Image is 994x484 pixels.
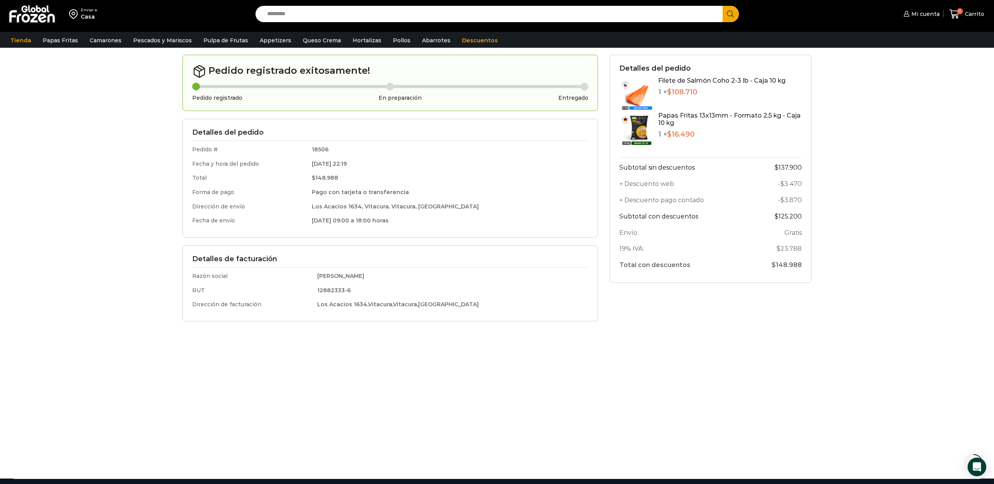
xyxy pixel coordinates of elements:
a: Papas Fritas 13x13mm - Formato 2,5 kg - Caja 10 kg [658,112,801,127]
div: Open Intercom Messenger [968,458,986,476]
td: Dirección de facturación [192,297,313,312]
a: Appetizers [256,33,295,48]
span: $ [780,180,784,187]
a: Papas Fritas [39,33,82,48]
button: Search button [723,6,739,22]
span: $ [780,196,784,204]
th: Total con descuentos [619,257,751,273]
span: 23.788 [777,245,802,252]
td: Razón social [192,267,313,283]
span: $ [312,174,315,181]
td: - [751,192,802,208]
td: 18506 [308,141,588,156]
td: Dirección de envío [192,199,308,214]
div: Enviar a [81,7,97,13]
th: 19% IVA: [619,241,751,257]
td: [DATE] 09:00 a 18:00 horas [308,213,588,228]
td: Total [192,171,308,185]
th: Subtotal con descuentos [619,208,751,224]
a: Mi cuenta [902,6,940,22]
a: Queso Crema [299,33,345,48]
span: $ [667,88,671,96]
bdi: 3.870 [780,196,802,204]
span: Carrito [963,10,984,18]
a: Pollos [389,33,414,48]
bdi: 108.710 [667,88,697,96]
bdi: 148.988 [312,174,338,181]
p: 1 × [658,88,785,97]
td: Pago con tarjeta o transferencia [308,185,588,199]
h3: Detalles del pedido [619,64,802,73]
bdi: 137.900 [775,164,802,171]
td: Gratis [751,224,802,241]
a: Descuentos [458,33,502,48]
a: Tienda [7,33,35,48]
span: 148.988 [772,261,802,269]
a: Abarrotes [418,33,454,48]
h2: Pedido registrado exitosamente! [192,64,588,78]
td: [DATE] 22:19 [308,157,588,171]
td: - [751,175,802,192]
span: $ [775,164,779,171]
h3: Detalles del pedido [192,128,588,137]
td: Fecha de envío [192,213,308,228]
a: 0 Carrito [947,5,986,23]
td: 12882333-6 [313,283,588,298]
span: $ [667,130,671,139]
bdi: 125.200 [775,213,802,220]
span: Mi cuenta [909,10,940,18]
th: Subtotal sin descuentos [619,157,751,175]
h3: Detalles de facturación [192,255,588,264]
div: Casa [81,13,97,21]
td: Fecha y hora del pedido [192,157,308,171]
h3: Pedido registrado [192,95,242,101]
span: 0 [957,8,963,14]
p: 1 × [658,130,802,139]
a: Pulpa de Frutas [200,33,252,48]
td: Forma de pago [192,185,308,199]
th: Envío: [619,224,751,241]
span: $ [772,261,776,269]
a: Camarones [86,33,125,48]
td: RUT [192,283,313,298]
bdi: 3.470 [780,180,802,187]
span: $ [775,213,779,220]
span: $ [777,245,780,252]
a: Filete de Salmón Coho 2-3 lb - Caja 10 kg [658,77,785,84]
td: Pedido # [192,141,308,156]
th: + Descuento pago contado [619,192,751,208]
td: [PERSON_NAME] [313,267,588,283]
bdi: 16.490 [667,130,695,139]
a: Pescados y Mariscos [129,33,196,48]
a: Hortalizas [349,33,385,48]
td: Los Acacios 1634,Vitacura,Vitacura,[GEOGRAPHIC_DATA] [313,297,588,312]
td: Los Acacios 1634, Vitacura, Vitacura, [GEOGRAPHIC_DATA] [308,199,588,214]
h3: Entregado [558,95,588,101]
h3: En preparación [379,95,422,101]
img: address-field-icon.svg [69,7,81,21]
th: + Descuento web [619,175,751,192]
